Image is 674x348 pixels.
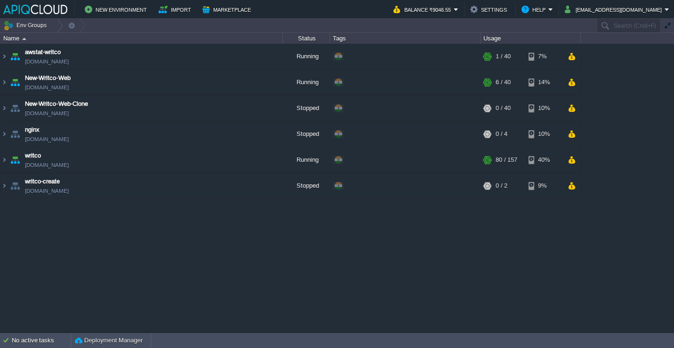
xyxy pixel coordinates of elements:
div: Running [283,44,330,69]
img: AMDAwAAAACH5BAEAAAAALAAAAAABAAEAAAICRAEAOw== [0,70,8,95]
div: Stopped [283,95,330,121]
img: AMDAwAAAACH5BAEAAAAALAAAAAABAAEAAAICRAEAOw== [0,121,8,147]
a: nginx [25,125,40,134]
div: 14% [529,70,559,95]
div: Usage [481,33,580,44]
a: writco-create [25,177,60,186]
a: [DOMAIN_NAME] [25,186,69,196]
div: Running [283,70,330,95]
div: Status [283,33,329,44]
a: [DOMAIN_NAME] [25,109,69,118]
img: AMDAwAAAACH5BAEAAAAALAAAAAABAAEAAAICRAEAOw== [8,44,22,69]
button: Env Groups [3,19,50,32]
img: AMDAwAAAACH5BAEAAAAALAAAAAABAAEAAAICRAEAOw== [8,70,22,95]
div: Name [1,33,282,44]
button: Import [159,4,194,15]
a: [DOMAIN_NAME] [25,57,69,66]
button: Settings [470,4,510,15]
img: AMDAwAAAACH5BAEAAAAALAAAAAABAAEAAAICRAEAOw== [8,121,22,147]
a: [DOMAIN_NAME] [25,160,69,170]
img: AMDAwAAAACH5BAEAAAAALAAAAAABAAEAAAICRAEAOw== [0,147,8,173]
div: 80 / 157 [496,147,517,173]
div: Tags [330,33,480,44]
a: New-Writco-Web [25,73,71,83]
div: Stopped [283,121,330,147]
button: Marketplace [202,4,254,15]
a: [DOMAIN_NAME] [25,83,69,92]
a: [DOMAIN_NAME] [25,134,69,144]
div: 9% [529,173,559,198]
a: writco [25,151,41,160]
div: 10% [529,121,559,147]
div: 7% [529,44,559,69]
div: 0 / 4 [496,121,507,147]
img: APIQCloud [3,5,67,14]
div: 0 / 2 [496,173,507,198]
img: AMDAwAAAACH5BAEAAAAALAAAAAABAAEAAAICRAEAOw== [0,173,8,198]
button: [EMAIL_ADDRESS][DOMAIN_NAME] [565,4,665,15]
div: 10% [529,95,559,121]
div: 0 / 40 [496,95,511,121]
div: 6 / 40 [496,70,511,95]
img: AMDAwAAAACH5BAEAAAAALAAAAAABAAEAAAICRAEAOw== [0,44,8,69]
div: 40% [529,147,559,173]
a: awstat-writco [25,47,61,57]
img: AMDAwAAAACH5BAEAAAAALAAAAAABAAEAAAICRAEAOw== [8,95,22,121]
div: Stopped [283,173,330,198]
button: Deployment Manager [75,336,143,345]
img: AMDAwAAAACH5BAEAAAAALAAAAAABAAEAAAICRAEAOw== [22,38,26,40]
div: Running [283,147,330,173]
div: 1 / 40 [496,44,511,69]
button: Help [522,4,548,15]
img: AMDAwAAAACH5BAEAAAAALAAAAAABAAEAAAICRAEAOw== [8,147,22,173]
button: Balance ₹9046.55 [393,4,454,15]
a: New-Writco-Web-Clone [25,99,88,109]
img: AMDAwAAAACH5BAEAAAAALAAAAAABAAEAAAICRAEAOw== [8,173,22,198]
img: AMDAwAAAACH5BAEAAAAALAAAAAABAAEAAAICRAEAOw== [0,95,8,121]
div: No active tasks [12,333,71,348]
button: New Environment [85,4,150,15]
